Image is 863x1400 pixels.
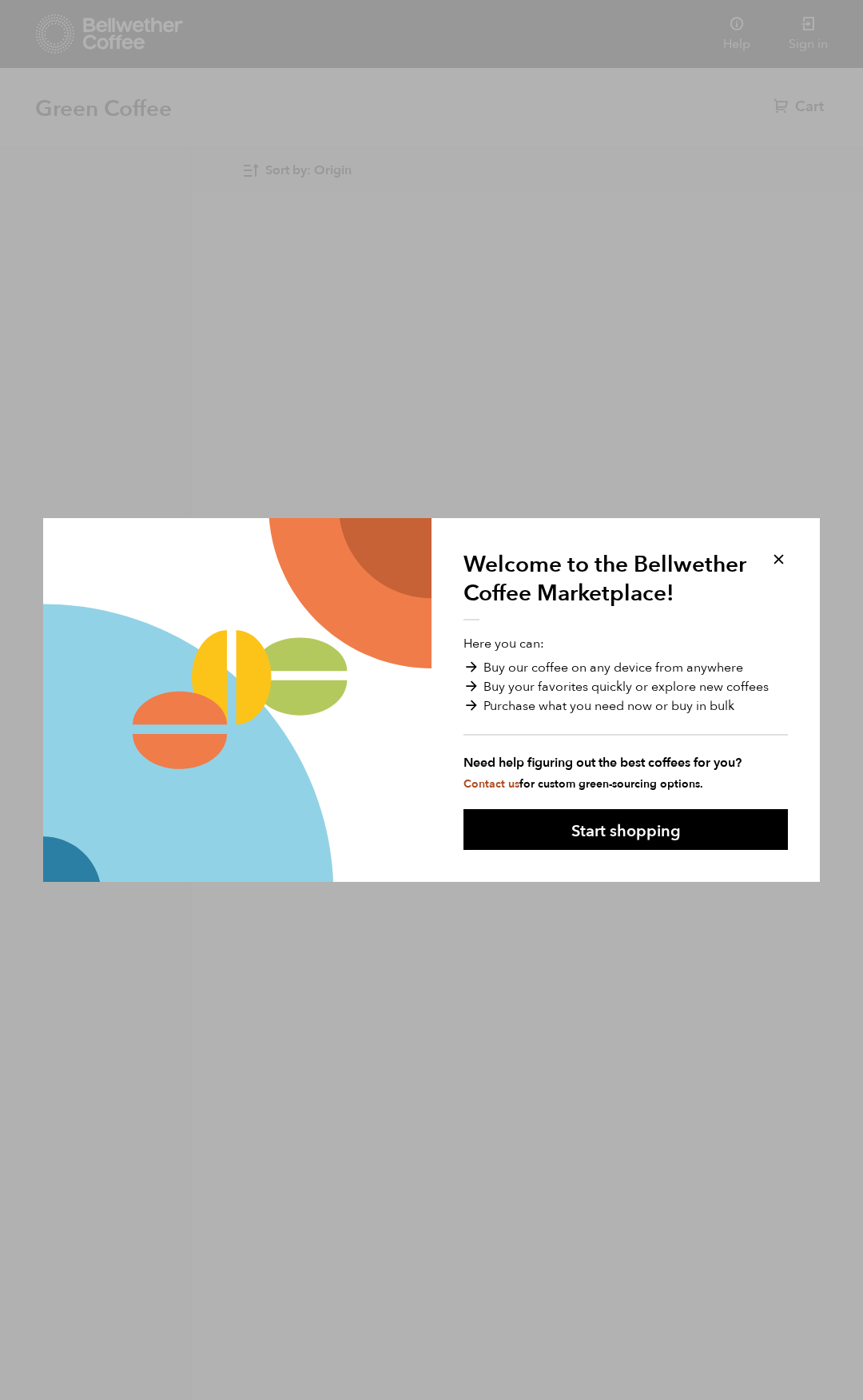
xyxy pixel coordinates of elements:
[463,776,703,792] small: for custom green-sourcing options.
[463,658,788,677] li: Buy our coffee on any device from anywhere
[463,753,788,772] strong: Need help figuring out the best coffees for you?
[463,550,748,620] h1: Welcome to the Bellwether Coffee Marketplace!
[463,776,519,792] a: Contact us
[463,696,788,716] li: Purchase what you need now or buy in bulk
[463,677,788,696] li: Buy your favorites quickly or explore new coffees
[463,809,788,850] button: Start shopping
[463,634,788,792] p: Here you can:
